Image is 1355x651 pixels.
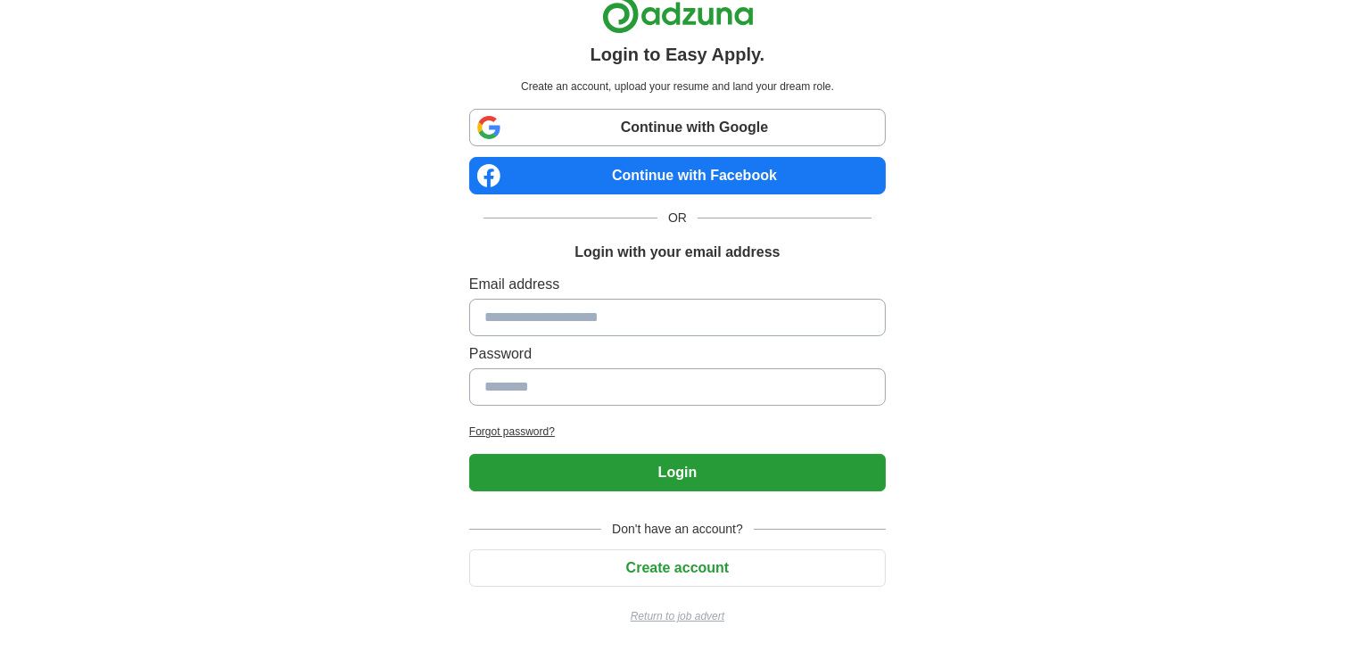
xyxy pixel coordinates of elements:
label: Email address [469,274,886,295]
button: Create account [469,549,886,587]
h1: Login to Easy Apply. [591,41,765,68]
button: Login [469,454,886,491]
a: Continue with Google [469,109,886,146]
h1: Login with your email address [574,242,780,263]
p: Create an account, upload your resume and land your dream role. [473,78,882,95]
span: OR [657,209,698,227]
span: Don't have an account? [601,520,754,539]
label: Password [469,343,886,365]
a: Continue with Facebook [469,157,886,194]
a: Create account [469,560,886,575]
a: Return to job advert [469,608,886,624]
a: Forgot password? [469,424,886,440]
